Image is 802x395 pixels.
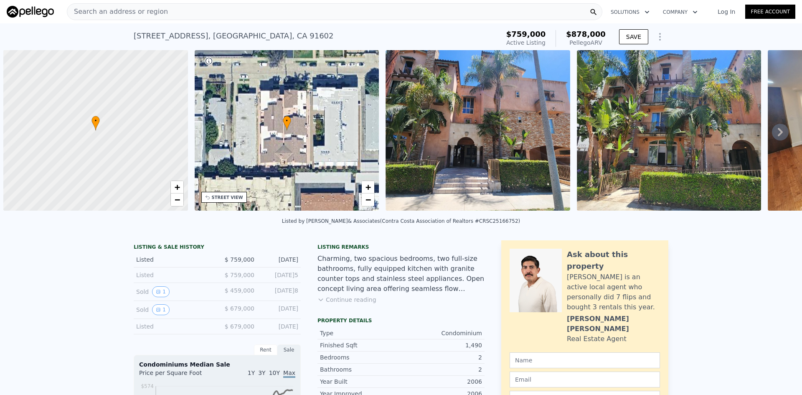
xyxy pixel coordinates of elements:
div: 2 [401,353,482,362]
span: $878,000 [566,30,606,38]
a: Zoom in [171,181,183,194]
div: Sold [136,304,211,315]
div: [DATE] [261,304,298,315]
div: [STREET_ADDRESS] , [GEOGRAPHIC_DATA] , CA 91602 [134,30,334,42]
button: Company [656,5,704,20]
div: Price per Square Foot [139,369,217,382]
div: Bathrooms [320,365,401,374]
div: Property details [317,317,485,324]
div: Finished Sqft [320,341,401,349]
span: 3Y [258,370,265,376]
div: Sale [277,344,301,355]
button: View historical data [152,286,170,297]
a: Zoom out [362,194,374,206]
span: • [283,117,291,125]
button: Show Options [652,28,668,45]
div: • [283,116,291,130]
div: Condominium [401,329,482,337]
div: • [91,116,100,130]
span: Active Listing [506,39,546,46]
div: Bedrooms [320,353,401,362]
input: Name [510,352,660,368]
div: STREET VIEW [212,194,243,201]
span: − [365,194,371,205]
img: Sale: 167354791 Parcel: 54390934 [577,50,761,211]
div: LISTING & SALE HISTORY [134,244,301,252]
div: Sold [136,286,211,297]
a: Free Account [745,5,795,19]
span: + [365,182,371,192]
div: [DATE] [261,322,298,331]
input: Email [510,372,660,387]
div: Real Estate Agent [567,334,627,344]
div: [DATE]5 [261,271,298,279]
button: View historical data [152,304,170,315]
button: Continue reading [317,296,376,304]
div: Type [320,329,401,337]
span: $ 459,000 [225,287,254,294]
div: 1,490 [401,341,482,349]
span: $ 679,000 [225,323,254,330]
img: Sale: 167354791 Parcel: 54390934 [386,50,570,211]
div: Listed by [PERSON_NAME]& Associates (Contra Costa Association of Realtors #CRSC25166752) [282,218,520,224]
span: $ 759,000 [225,272,254,278]
span: $ 759,000 [225,256,254,263]
div: Rent [254,344,277,355]
div: 2006 [401,377,482,386]
div: Listing remarks [317,244,485,250]
div: Ask about this property [567,249,660,272]
span: Search an address or region [67,7,168,17]
div: Condominiums Median Sale [139,360,295,369]
span: − [174,194,180,205]
div: [DATE] [261,255,298,264]
a: Zoom out [171,194,183,206]
a: Zoom in [362,181,374,194]
span: 1Y [248,370,255,376]
a: Log In [708,8,745,16]
div: Listed [136,322,211,331]
img: Pellego [7,6,54,18]
button: Solutions [604,5,656,20]
div: Year Built [320,377,401,386]
div: [PERSON_NAME] is an active local agent who personally did 7 flips and bought 3 rentals this year. [567,272,660,312]
span: Max [283,370,295,378]
div: Pellego ARV [566,38,606,47]
span: $759,000 [506,30,546,38]
span: 10Y [269,370,280,376]
div: [PERSON_NAME] [PERSON_NAME] [567,314,660,334]
div: Charming, two spacious bedrooms, two full-size bathrooms, fully equipped kitchen with granite cou... [317,254,485,294]
div: Listed [136,271,211,279]
span: • [91,117,100,125]
div: [DATE]8 [261,286,298,297]
div: 2 [401,365,482,374]
span: $ 679,000 [225,305,254,312]
span: + [174,182,180,192]
tspan: $574 [141,383,154,389]
div: Listed [136,255,211,264]
button: SAVE [619,29,648,44]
